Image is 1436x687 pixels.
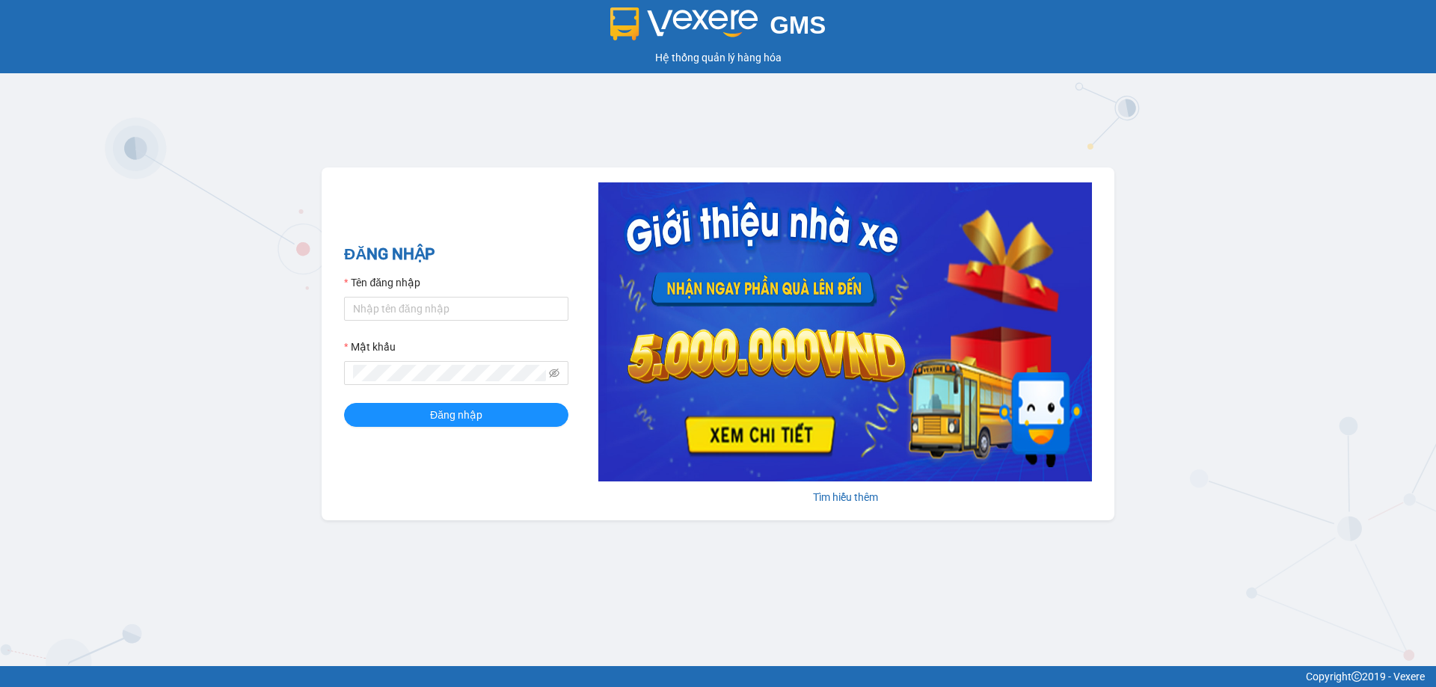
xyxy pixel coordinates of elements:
span: Đăng nhập [430,407,482,423]
img: banner-0 [598,182,1092,481]
span: GMS [770,11,826,39]
span: eye-invisible [549,368,559,378]
label: Mật khẩu [344,339,396,355]
div: Copyright 2019 - Vexere [11,668,1425,685]
input: Tên đăng nhập [344,297,568,321]
div: Hệ thống quản lý hàng hóa [4,49,1432,66]
h2: ĐĂNG NHẬP [344,242,568,267]
span: copyright [1351,671,1362,682]
a: GMS [610,22,826,34]
button: Đăng nhập [344,403,568,427]
div: Tìm hiểu thêm [598,489,1092,505]
img: logo 2 [610,7,758,40]
label: Tên đăng nhập [344,274,420,291]
input: Mật khẩu [353,365,546,381]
